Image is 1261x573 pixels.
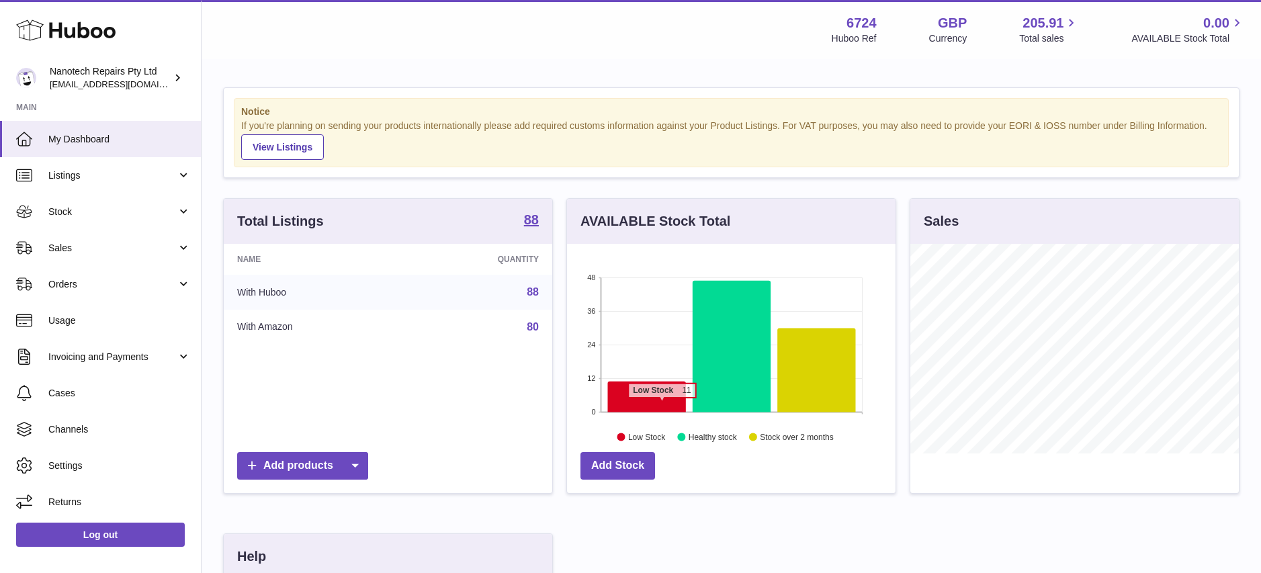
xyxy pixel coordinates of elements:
[48,206,177,218] span: Stock
[682,386,691,395] tspan: 11
[48,278,177,291] span: Orders
[633,386,673,395] tspan: Low Stock
[524,213,539,229] a: 88
[237,452,368,480] a: Add products
[628,432,666,441] text: Low Stock
[524,213,539,226] strong: 88
[580,212,730,230] h3: AVAILABLE Stock Total
[938,14,967,32] strong: GBP
[224,310,404,345] td: With Amazon
[587,374,595,382] text: 12
[224,244,404,275] th: Name
[50,79,198,89] span: [EMAIL_ADDRESS][DOMAIN_NAME]
[846,14,877,32] strong: 6724
[48,242,177,255] span: Sales
[832,32,877,45] div: Huboo Ref
[587,273,595,281] text: 48
[48,351,177,363] span: Invoicing and Payments
[924,212,959,230] h3: Sales
[587,341,595,349] text: 24
[1131,14,1245,45] a: 0.00 AVAILABLE Stock Total
[50,65,171,91] div: Nanotech Repairs Pty Ltd
[237,547,266,566] h3: Help
[1019,32,1079,45] span: Total sales
[16,68,36,88] img: info@nanotechrepairs.com
[241,134,324,160] a: View Listings
[48,496,191,509] span: Returns
[48,423,191,436] span: Channels
[48,387,191,400] span: Cases
[1203,14,1229,32] span: 0.00
[237,212,324,230] h3: Total Listings
[1019,14,1079,45] a: 205.91 Total sales
[689,432,738,441] text: Healthy stock
[580,452,655,480] a: Add Stock
[760,432,833,441] text: Stock over 2 months
[16,523,185,547] a: Log out
[241,120,1221,160] div: If you're planning on sending your products internationally please add required customs informati...
[527,286,539,298] a: 88
[48,314,191,327] span: Usage
[591,408,595,416] text: 0
[929,32,967,45] div: Currency
[587,307,595,315] text: 36
[1131,32,1245,45] span: AVAILABLE Stock Total
[48,169,177,182] span: Listings
[241,105,1221,118] strong: Notice
[404,244,552,275] th: Quantity
[224,275,404,310] td: With Huboo
[1023,14,1063,32] span: 205.91
[48,459,191,472] span: Settings
[527,321,539,333] a: 80
[48,133,191,146] span: My Dashboard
